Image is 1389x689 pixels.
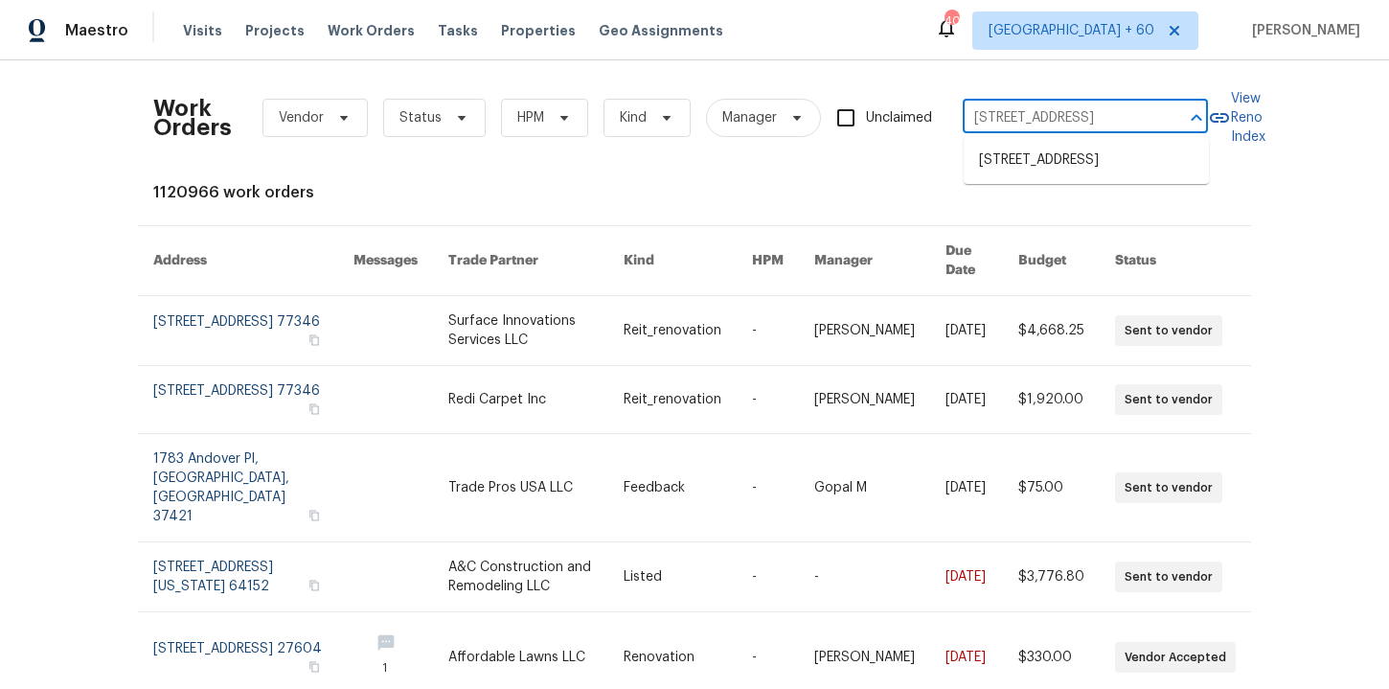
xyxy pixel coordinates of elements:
[433,366,608,434] td: Redi Carpet Inc
[399,108,442,127] span: Status
[65,21,128,40] span: Maestro
[279,108,324,127] span: Vendor
[306,401,323,418] button: Copy Address
[964,145,1209,176] li: [STREET_ADDRESS]
[608,542,737,612] td: Listed
[599,21,723,40] span: Geo Assignments
[433,434,608,542] td: Trade Pros USA LLC
[722,108,777,127] span: Manager
[433,226,608,296] th: Trade Partner
[799,434,930,542] td: Gopal M
[438,24,478,37] span: Tasks
[183,21,222,40] span: Visits
[799,542,930,612] td: -
[306,332,323,349] button: Copy Address
[945,11,958,31] div: 402
[517,108,544,127] span: HPM
[608,434,737,542] td: Feedback
[737,434,799,542] td: -
[608,226,737,296] th: Kind
[737,366,799,434] td: -
[1208,89,1265,147] a: View Reno Index
[433,542,608,612] td: A&C Construction and Remodeling LLC
[799,366,930,434] td: [PERSON_NAME]
[153,183,1236,202] div: 1120966 work orders
[737,542,799,612] td: -
[1100,226,1251,296] th: Status
[138,226,338,296] th: Address
[737,226,799,296] th: HPM
[608,366,737,434] td: Reit_renovation
[799,226,930,296] th: Manager
[1003,226,1100,296] th: Budget
[1244,21,1360,40] span: [PERSON_NAME]
[328,21,415,40] span: Work Orders
[306,507,323,524] button: Copy Address
[433,296,608,366] td: Surface Innovations Services LLC
[245,21,305,40] span: Projects
[501,21,576,40] span: Properties
[608,296,737,366] td: Reit_renovation
[866,108,932,128] span: Unclaimed
[799,296,930,366] td: [PERSON_NAME]
[338,226,433,296] th: Messages
[737,296,799,366] td: -
[930,226,1003,296] th: Due Date
[306,577,323,594] button: Copy Address
[306,658,323,676] button: Copy Address
[1183,104,1210,131] button: Close
[153,99,232,137] h2: Work Orders
[963,103,1154,133] input: Enter in an address
[620,108,647,127] span: Kind
[989,21,1154,40] span: [GEOGRAPHIC_DATA] + 60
